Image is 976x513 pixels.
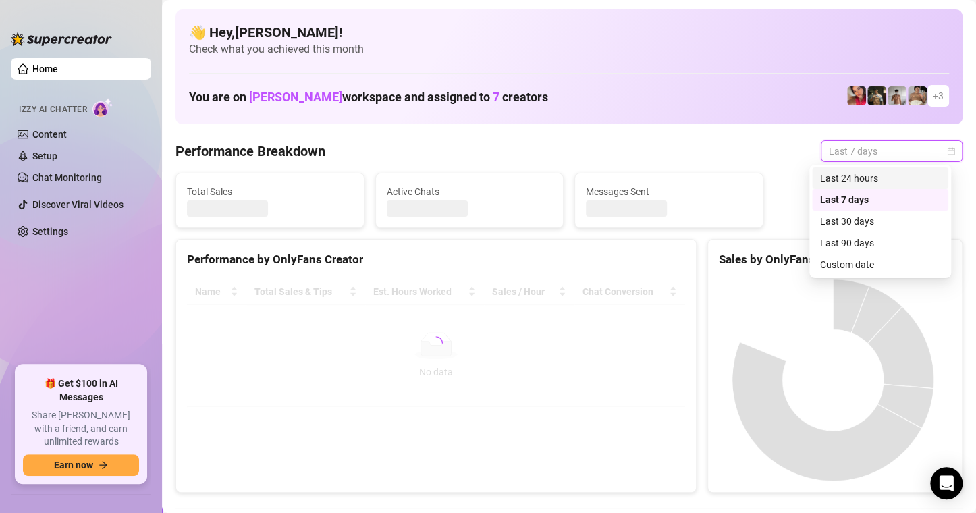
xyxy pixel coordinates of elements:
[189,23,949,42] h4: 👋 Hey, [PERSON_NAME] !
[812,211,948,232] div: Last 30 days
[99,460,108,470] span: arrow-right
[930,467,963,500] div: Open Intercom Messenger
[175,142,325,161] h4: Performance Breakdown
[867,86,886,105] img: Tony
[19,103,87,116] span: Izzy AI Chatter
[32,63,58,74] a: Home
[820,171,940,186] div: Last 24 hours
[23,377,139,404] span: 🎁 Get $100 in AI Messages
[54,460,93,470] span: Earn now
[908,86,927,105] img: Aussieboy_jfree
[32,151,57,161] a: Setup
[187,250,685,269] div: Performance by OnlyFans Creator
[829,141,954,161] span: Last 7 days
[812,189,948,211] div: Last 7 days
[23,454,139,476] button: Earn nowarrow-right
[32,199,124,210] a: Discover Viral Videos
[586,184,752,199] span: Messages Sent
[820,192,940,207] div: Last 7 days
[847,86,866,105] img: Vanessa
[92,98,113,117] img: AI Chatter
[387,184,553,199] span: Active Chats
[812,232,948,254] div: Last 90 days
[429,335,443,350] span: loading
[719,250,951,269] div: Sales by OnlyFans Creator
[249,90,342,104] span: [PERSON_NAME]
[187,184,353,199] span: Total Sales
[11,32,112,46] img: logo-BBDzfeDw.svg
[820,257,940,272] div: Custom date
[947,147,955,155] span: calendar
[820,214,940,229] div: Last 30 days
[493,90,499,104] span: 7
[820,236,940,250] div: Last 90 days
[189,90,548,105] h1: You are on workspace and assigned to creators
[32,129,67,140] a: Content
[933,88,944,103] span: + 3
[32,172,102,183] a: Chat Monitoring
[32,226,68,237] a: Settings
[812,167,948,189] div: Last 24 hours
[888,86,906,105] img: aussieboy_j
[23,409,139,449] span: Share [PERSON_NAME] with a friend, and earn unlimited rewards
[189,42,949,57] span: Check what you achieved this month
[812,254,948,275] div: Custom date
